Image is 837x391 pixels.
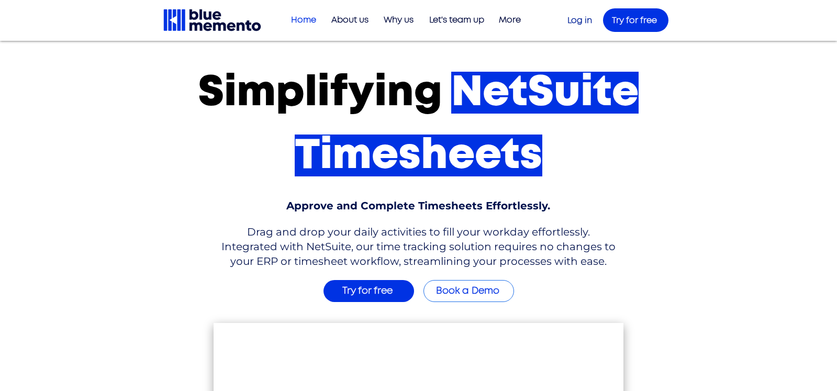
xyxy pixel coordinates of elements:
p: About us [326,12,374,29]
a: Home [282,12,321,29]
p: More [494,12,526,29]
span: NetSuite Timesheets [295,72,639,176]
span: Approve and Complete Timesheets Effortlessly. [286,199,550,212]
span: Book a Demo [436,286,499,296]
a: Let's team up [419,12,489,29]
a: Try for free [603,8,668,32]
span: Simplifying [198,72,442,114]
a: Why us [374,12,419,29]
p: Home [286,12,321,29]
a: About us [321,12,374,29]
p: Why us [378,12,419,29]
a: Log in [567,16,592,25]
nav: Site [282,12,526,29]
a: Try for free [323,280,414,302]
img: Blue Memento black logo [162,8,262,32]
a: Book a Demo [423,280,514,302]
span: Try for free [612,16,657,25]
p: Let's team up [424,12,489,29]
span: Try for free [342,286,393,296]
span: Drag and drop your daily activities to fill your workday effortlessly. Integrated with NetSuite, ... [221,226,616,267]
